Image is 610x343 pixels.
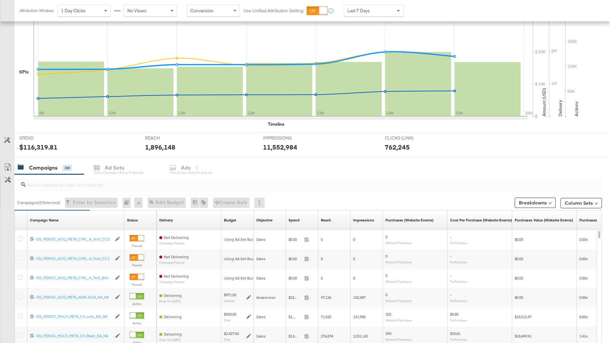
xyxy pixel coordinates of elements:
sub: Per Purchase [450,260,467,264]
label: Paused [130,263,144,267]
span: $0.00 [289,237,302,242]
a: The maximum amount you're willing to spend on your ads, on average each day or over the lifetime ... [224,218,236,223]
sub: Per Purchase [450,338,467,341]
span: 0.00x [579,256,588,261]
span: $1,752.30 [289,314,302,319]
div: Spend [289,218,300,223]
div: 762,245 [385,142,410,152]
span: Not Delivering [164,254,189,259]
sub: Per Purchase [450,318,467,322]
a: OG_PDSOC_ACQ_META_AWR...tOut_NA_NA [36,295,112,300]
span: 1 Day Clicks [61,8,86,14]
label: Use Unified Attribution Setting: [243,8,304,14]
span: 0.00x [579,295,588,300]
div: 320 [62,165,72,171]
a: OG_PDSOC_ACQ_META_CVR_...A_Test_CC1 [36,256,112,261]
span: $0.00 [515,237,523,242]
span: IMPRESSIONS [263,135,311,141]
div: OG_PDSOC_ACQ_META_CVR_...A_Test_CC1 [36,256,112,261]
span: 8.85x [579,314,588,319]
span: $0.00 [515,256,523,261]
span: 0 [321,237,323,242]
span: $33.81 [450,331,460,336]
a: The number of times your ad was served. On mobile apps an ad is counted as served the first time ... [353,218,374,223]
div: Campaigns [29,164,58,171]
a: OG_PDSOC_ACQ_META_CVR_...A_Test_CC2 [36,237,112,242]
span: CLICKS (LINK) [385,135,433,141]
div: Timeline [268,121,284,127]
div: KPIs [19,69,29,75]
sub: Website Purchases [385,338,412,341]
a: The number of people your ad was served to. [321,218,331,223]
a: The number of times a purchase was made tracked by your Custom Audience pixel on your website aft... [385,218,434,223]
div: Campaigns ( 0 Selected) [17,200,60,206]
sub: Website Purchases [385,299,412,303]
a: The total value of the purchase actions tracked by your Custom Audience pixel on your website aft... [515,218,573,223]
span: Delivering [164,293,182,298]
div: Purchases Value (Website Events) [515,218,573,223]
text: Delivery [557,100,563,116]
sub: Website Purchases [385,318,412,322]
span: 102,387 [353,295,365,300]
span: Last 7 Days [347,8,370,14]
span: - [450,292,451,297]
span: Not Delivering [164,235,189,240]
span: 0 [321,276,323,280]
span: 141,958 [353,314,365,319]
sub: Campaign Paused [159,280,189,284]
div: Budget [224,218,236,223]
div: Using Ad Set Budget [224,237,260,242]
label: Paused [130,244,144,248]
a: OG_PDSOC_MULTI_META_CV...ucts_NA_NA [36,314,112,319]
div: Impressions [353,218,374,223]
span: 0 [321,256,323,261]
sub: Website Purchases [385,260,412,264]
span: 276,874 [321,334,333,338]
span: 0.00x [579,276,588,280]
span: Delivering [164,314,182,319]
sub: ends on [DATE] [159,338,182,342]
a: Reflects the ability of your Ad Campaign to achieve delivery based on ad states, schedule and bud... [159,218,173,223]
label: Active [130,302,144,306]
a: OG_PDSOC_MULTI_META_CV...Bash_NA_NA [36,333,112,339]
div: Using Ad Set Budget [224,256,260,261]
text: Actions [573,101,579,116]
div: 11,552,984 [263,142,297,152]
sub: Lifetime [224,299,235,303]
button: Breakdowns [515,198,556,208]
span: $0.00 [515,276,523,280]
span: Conversion [190,8,214,14]
sub: Website Purchases [385,279,412,283]
sub: Campaign Paused [159,261,189,264]
span: $18,699.91 [515,334,531,338]
div: Delivery [159,218,173,223]
a: The average cost for each purchase tracked by your Custom Audience pixel on your website after pe... [450,218,512,223]
a: Your campaign name. [30,218,58,223]
div: OG_PDSOC_ACQ_META_AWR...tOut_NA_NA [36,295,112,300]
span: - [450,273,451,278]
span: 393 [385,331,391,336]
span: $0.00 [515,295,523,300]
span: Sales [256,256,266,261]
span: Not Delivering [164,274,189,279]
text: Amount (USD) [541,88,547,116]
span: - [450,234,451,239]
span: $15,512.47 [515,314,531,319]
span: 1.41x [579,334,588,338]
label: Paused [130,282,144,287]
span: $0.00 [289,276,302,280]
div: Reach [321,218,331,223]
div: Objective [256,218,272,223]
span: No Views [127,8,146,14]
a: OG_PDSOC_ACQ_META_CVR_...A_Test_BAU [36,275,112,281]
span: Sales [256,276,266,280]
div: Using Ad Set Budget [224,276,260,281]
span: 0 [353,237,355,242]
span: REACH [145,135,194,141]
div: Status [127,218,138,223]
span: 71,520 [321,314,331,319]
span: 0 [385,234,387,239]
